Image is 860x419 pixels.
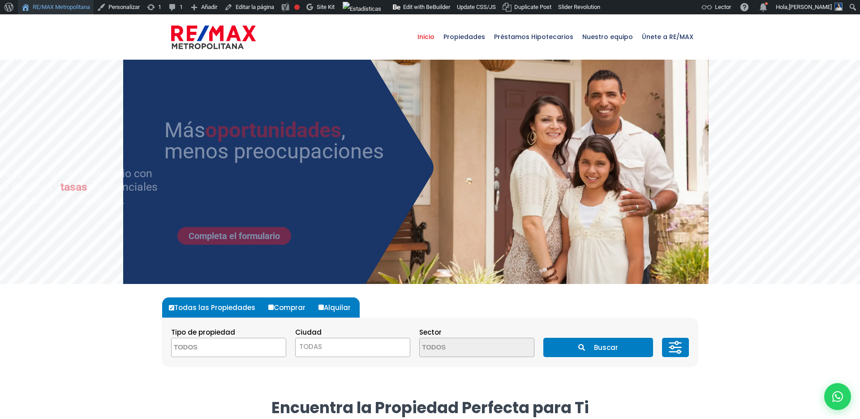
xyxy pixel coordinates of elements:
[558,4,600,10] span: Slider Revolution
[543,338,653,357] button: Buscar
[295,327,322,337] span: Ciudad
[171,24,256,51] img: remax-metropolitana-logo
[167,297,264,318] label: Todas las Propiedades
[318,305,324,310] input: Alquilar
[171,327,235,337] span: Tipo de propiedad
[295,338,410,357] span: TODAS
[271,397,589,419] strong: Encuentra la Propiedad Perfecta para Ti
[169,305,174,310] input: Todas las Propiedades
[578,14,637,59] a: Nuestro equipo
[413,23,439,50] span: Inicio
[637,14,698,59] a: Únete a RE/MAX
[316,297,360,318] label: Alquilar
[268,305,274,310] input: Comprar
[789,4,832,10] span: [PERSON_NAME]
[413,14,439,59] a: Inicio
[578,23,637,50] span: Nuestro equipo
[294,4,300,10] div: Frase clave objetivo no establecida
[419,327,442,337] span: Sector
[439,14,490,59] a: Propiedades
[343,2,381,16] img: Visitas de 48 horas. Haz clic para ver más estadísticas del sitio.
[299,342,322,351] span: TODAS
[172,338,258,358] textarea: Search
[420,338,507,358] textarea: Search
[490,23,578,50] span: Préstamos Hipotecarios
[637,23,698,50] span: Únete a RE/MAX
[171,14,256,59] a: RE/MAX Metropolitana
[317,4,335,10] span: Site Kit
[439,23,490,50] span: Propiedades
[490,14,578,59] a: Préstamos Hipotecarios
[266,297,314,318] label: Comprar
[296,340,410,353] span: TODAS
